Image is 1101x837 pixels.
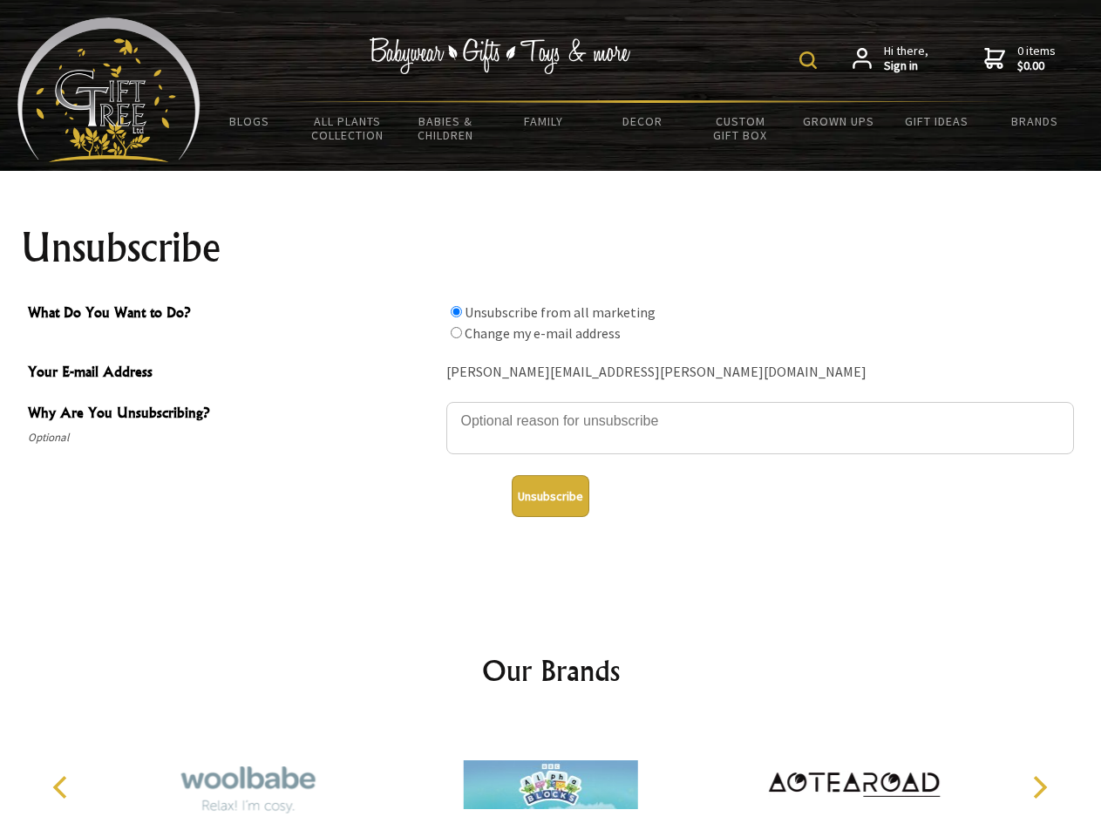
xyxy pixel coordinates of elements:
[884,44,928,74] span: Hi there,
[593,103,691,139] a: Decor
[1020,768,1058,806] button: Next
[28,402,438,427] span: Why Are You Unsubscribing?
[986,103,1084,139] a: Brands
[446,359,1074,386] div: [PERSON_NAME][EMAIL_ADDRESS][PERSON_NAME][DOMAIN_NAME]
[691,103,790,153] a: Custom Gift Box
[451,327,462,338] input: What Do You Want to Do?
[495,103,594,139] a: Family
[465,303,656,321] label: Unsubscribe from all marketing
[512,475,589,517] button: Unsubscribe
[200,103,299,139] a: BLOGS
[28,302,438,327] span: What Do You Want to Do?
[799,51,817,69] img: product search
[984,44,1056,74] a: 0 items$0.00
[35,650,1067,691] h2: Our Brands
[28,427,438,448] span: Optional
[21,227,1081,269] h1: Unsubscribe
[1017,43,1056,74] span: 0 items
[1017,58,1056,74] strong: $0.00
[451,306,462,317] input: What Do You Want to Do?
[789,103,887,139] a: Grown Ups
[887,103,986,139] a: Gift Ideas
[853,44,928,74] a: Hi there,Sign in
[465,324,621,342] label: Change my e-mail address
[370,37,631,74] img: Babywear - Gifts - Toys & more
[397,103,495,153] a: Babies & Children
[884,58,928,74] strong: Sign in
[44,768,82,806] button: Previous
[28,361,438,386] span: Your E-mail Address
[446,402,1074,454] textarea: Why Are You Unsubscribing?
[17,17,200,162] img: Babyware - Gifts - Toys and more...
[299,103,398,153] a: All Plants Collection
